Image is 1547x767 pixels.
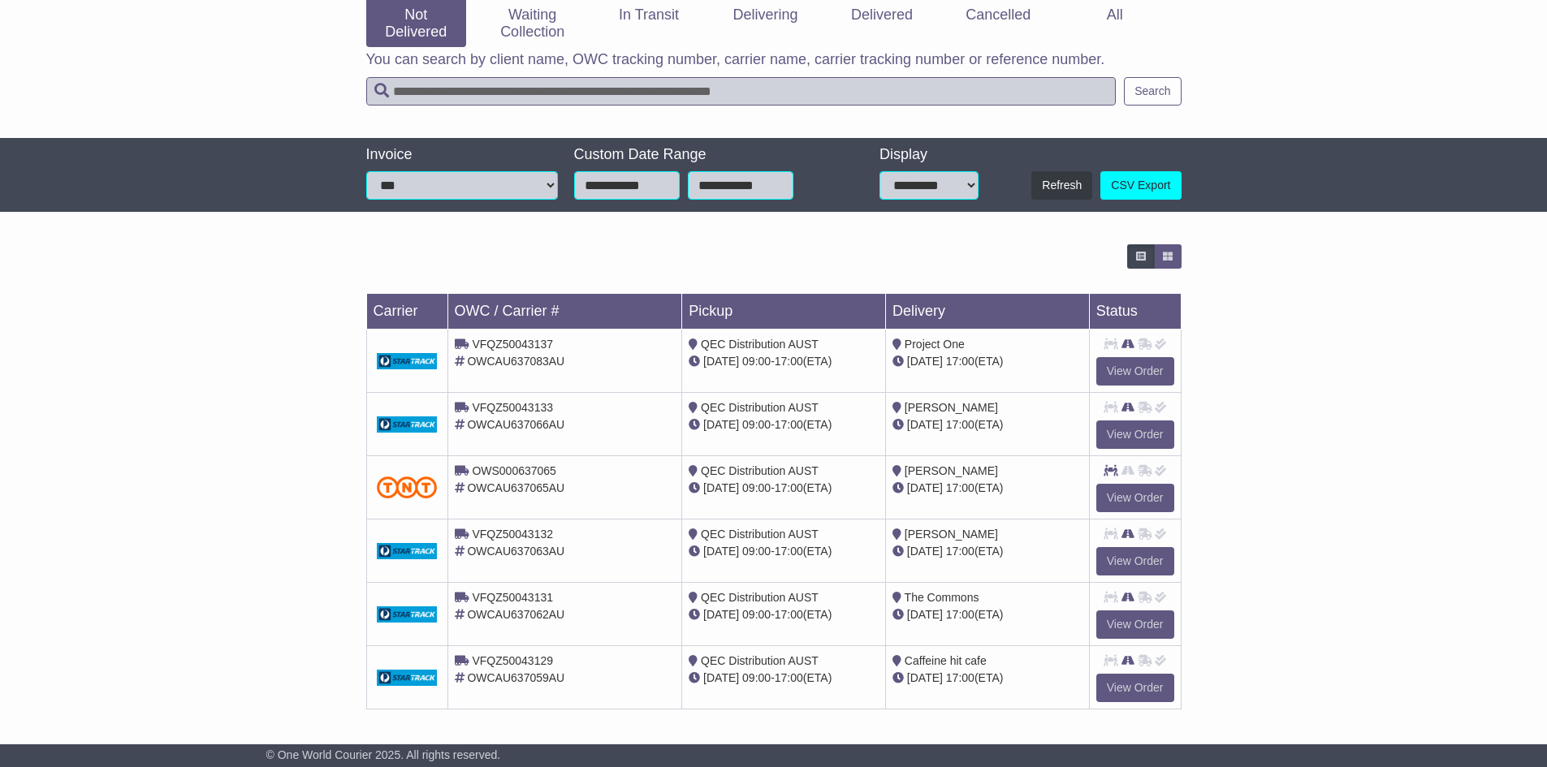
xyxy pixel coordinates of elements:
[467,481,564,494] span: OWCAU637065AU
[689,670,879,687] div: - (ETA)
[1096,674,1174,702] a: View Order
[907,418,943,431] span: [DATE]
[946,671,974,684] span: 17:00
[742,545,771,558] span: 09:00
[946,545,974,558] span: 17:00
[366,51,1182,69] p: You can search by client name, OWC tracking number, carrier name, carrier tracking number or refe...
[905,591,979,604] span: The Commons
[574,146,835,164] div: Custom Date Range
[907,671,943,684] span: [DATE]
[472,591,553,604] span: VFQZ50043131
[892,543,1082,560] div: (ETA)
[775,671,803,684] span: 17:00
[946,481,974,494] span: 17:00
[472,654,553,667] span: VFQZ50043129
[703,671,739,684] span: [DATE]
[701,654,819,667] span: QEC Distribution AUST
[266,748,501,761] span: © One World Courier 2025. All rights reserved.
[701,591,819,604] span: QEC Distribution AUST
[742,671,771,684] span: 09:00
[1096,547,1174,575] a: View Order
[907,545,943,558] span: [DATE]
[1124,77,1181,106] button: Search
[472,338,553,351] span: VFQZ50043137
[775,418,803,431] span: 17:00
[472,401,553,414] span: VFQZ50043133
[1096,357,1174,386] a: View Order
[905,654,987,667] span: Caffeine hit cafe
[377,416,438,433] img: GetCarrierServiceDarkLogo
[467,355,564,368] span: OWCAU637083AU
[703,481,739,494] span: [DATE]
[905,528,998,541] span: [PERSON_NAME]
[366,294,447,330] td: Carrier
[689,353,879,370] div: - (ETA)
[892,353,1082,370] div: (ETA)
[377,670,438,686] img: GetCarrierServiceDarkLogo
[682,294,886,330] td: Pickup
[366,146,558,164] div: Invoice
[689,543,879,560] div: - (ETA)
[467,608,564,621] span: OWCAU637062AU
[775,608,803,621] span: 17:00
[946,608,974,621] span: 17:00
[905,464,998,477] span: [PERSON_NAME]
[1096,484,1174,512] a: View Order
[742,418,771,431] span: 09:00
[689,606,879,623] div: - (ETA)
[377,353,438,369] img: GetCarrierServiceDarkLogo
[701,528,819,541] span: QEC Distribution AUST
[885,294,1089,330] td: Delivery
[775,481,803,494] span: 17:00
[1089,294,1181,330] td: Status
[467,418,564,431] span: OWCAU637066AU
[946,355,974,368] span: 17:00
[905,338,965,351] span: Project One
[1100,171,1181,200] a: CSV Export
[703,608,739,621] span: [DATE]
[377,476,438,498] img: TNT_Domestic.png
[946,418,974,431] span: 17:00
[907,608,943,621] span: [DATE]
[377,543,438,559] img: GetCarrierServiceDarkLogo
[907,355,943,368] span: [DATE]
[467,671,564,684] span: OWCAU637059AU
[701,338,819,351] span: QEC Distribution AUST
[1031,171,1092,200] button: Refresh
[703,355,739,368] span: [DATE]
[892,416,1082,433] div: (ETA)
[703,545,739,558] span: [DATE]
[907,481,943,494] span: [DATE]
[892,670,1082,687] div: (ETA)
[467,545,564,558] span: OWCAU637063AU
[1096,420,1174,449] a: View Order
[703,418,739,431] span: [DATE]
[892,606,1082,623] div: (ETA)
[701,464,819,477] span: QEC Distribution AUST
[472,528,553,541] span: VFQZ50043132
[892,480,1082,497] div: (ETA)
[689,480,879,497] div: - (ETA)
[905,401,998,414] span: [PERSON_NAME]
[775,545,803,558] span: 17:00
[775,355,803,368] span: 17:00
[701,401,819,414] span: QEC Distribution AUST
[377,606,438,623] img: GetCarrierServiceDarkLogo
[689,416,879,433] div: - (ETA)
[742,608,771,621] span: 09:00
[472,464,556,477] span: OWS000637065
[447,294,682,330] td: OWC / Carrier #
[742,355,771,368] span: 09:00
[879,146,979,164] div: Display
[742,481,771,494] span: 09:00
[1096,610,1174,639] a: View Order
